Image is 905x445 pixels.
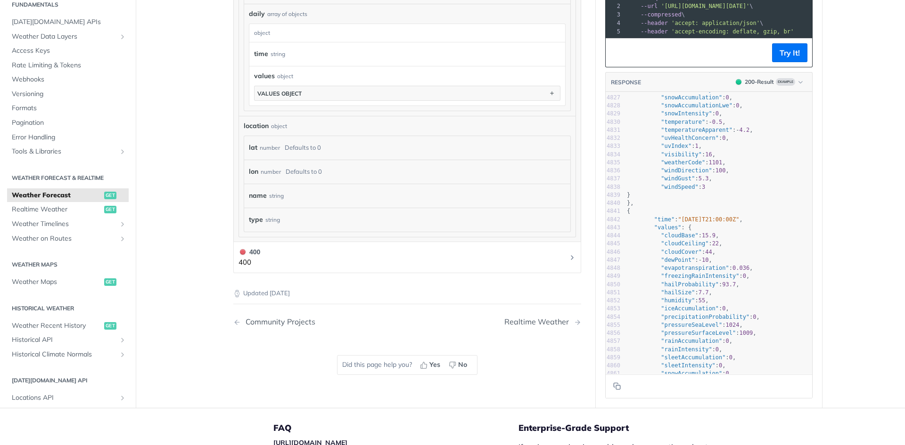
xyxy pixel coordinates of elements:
a: [DATE][DOMAIN_NAME] APIs [7,15,129,29]
span: "pressureSurfaceLevel" [661,330,736,336]
div: 4856 [606,329,620,337]
span: Pagination [12,118,126,128]
span: : , [627,354,736,360]
span: : , [627,126,753,133]
span: 0 [726,338,729,344]
span: "snowAccumulation" [661,370,722,377]
span: : , [627,94,732,100]
h2: Fundamentals [7,0,129,9]
span: '[URL][DOMAIN_NAME][DATE]' [661,3,749,9]
span: 1009 [739,330,753,336]
div: 4844 [606,232,620,240]
span: Access Keys [12,46,126,56]
span: "cloudCover" [661,248,702,255]
div: 3 [606,10,622,19]
span: : , [627,135,729,141]
label: time [254,47,268,61]
a: Versioning [7,87,129,101]
span: "pressureSeaLevel" [661,321,722,328]
a: Weather Recent Historyget [7,318,129,332]
label: lat [249,141,257,154]
span: 93.7 [722,281,736,287]
span: 0 [753,313,756,320]
label: lon [249,165,258,178]
a: Weather Forecastget [7,188,129,202]
h2: [DATE][DOMAIN_NAME] API [7,376,129,385]
span: "snowIntensity" [661,110,712,117]
span: Formats [12,104,126,113]
span: : , [627,175,712,182]
div: 4851 [606,288,620,296]
div: 4846 [606,248,620,256]
a: Formats [7,101,129,115]
div: 400 [239,247,260,257]
span: : , [627,102,743,109]
span: "iceAccumulation" [661,305,719,312]
div: 4828 [606,102,620,110]
div: 4832 [606,134,620,142]
span: Versioning [12,89,126,98]
div: 4 [606,19,622,27]
div: object [271,122,287,130]
div: Defaults to 0 [286,165,322,178]
a: Locations APIShow subpages for Locations API [7,391,129,405]
div: 5 [606,27,622,36]
button: Show subpages for Historical API [119,336,126,344]
span: "precipitationProbability" [661,313,749,320]
span: get [104,191,116,199]
div: string [265,213,280,227]
span: : , [627,330,757,336]
div: 4847 [606,256,620,264]
label: type [249,213,263,227]
span: : , [627,346,722,352]
span: 3 [702,183,705,190]
span: Realtime Weather [12,205,102,214]
a: Historical Climate NormalsShow subpages for Historical Climate Normals [7,347,129,361]
span: 15.9 [702,232,716,239]
span: "values" [654,224,682,230]
div: 4830 [606,118,620,126]
span: { [627,208,630,214]
span: : [627,183,705,190]
span: location [244,121,269,131]
h2: Weather Forecast & realtime [7,173,129,182]
span: \ [624,3,753,9]
span: 10 [702,256,708,263]
a: Error Handling [7,130,129,144]
span: --header [641,28,668,35]
span: 0 [726,94,729,100]
div: object [277,72,293,81]
span: : , [627,167,729,174]
span: 0 [726,370,729,377]
nav: Pagination Controls [233,308,581,336]
span: 7.7 [699,289,709,295]
span: : , [627,248,716,255]
div: string [269,189,284,202]
span: "temperature" [661,118,705,125]
span: "visibility" [661,151,702,157]
span: "snowAccumulation" [661,94,722,100]
span: : , [627,159,726,165]
span: Webhooks [12,75,126,84]
a: Weather on RoutesShow subpages for Weather on Routes [7,231,129,245]
a: Rate Limiting & Tokens [7,58,129,72]
div: 4855 [606,321,620,329]
span: get [104,322,116,329]
div: 4835 [606,158,620,166]
div: 4836 [606,167,620,175]
div: 4839 [606,191,620,199]
span: 0 [722,135,725,141]
span: 0 [716,346,719,352]
span: : , [627,281,740,287]
span: Rate Limiting & Tokens [12,60,126,70]
button: Show subpages for Tools & Libraries [119,148,126,155]
span: get [104,206,116,213]
span: "sleetAccumulation" [661,354,725,360]
button: 200200-ResultExample [731,77,807,87]
button: Yes [417,358,445,372]
span: 100 [716,167,726,174]
button: Show subpages for Locations API [119,394,126,402]
span: 0 [719,362,722,369]
span: No [458,360,467,370]
div: 4827 [606,93,620,101]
